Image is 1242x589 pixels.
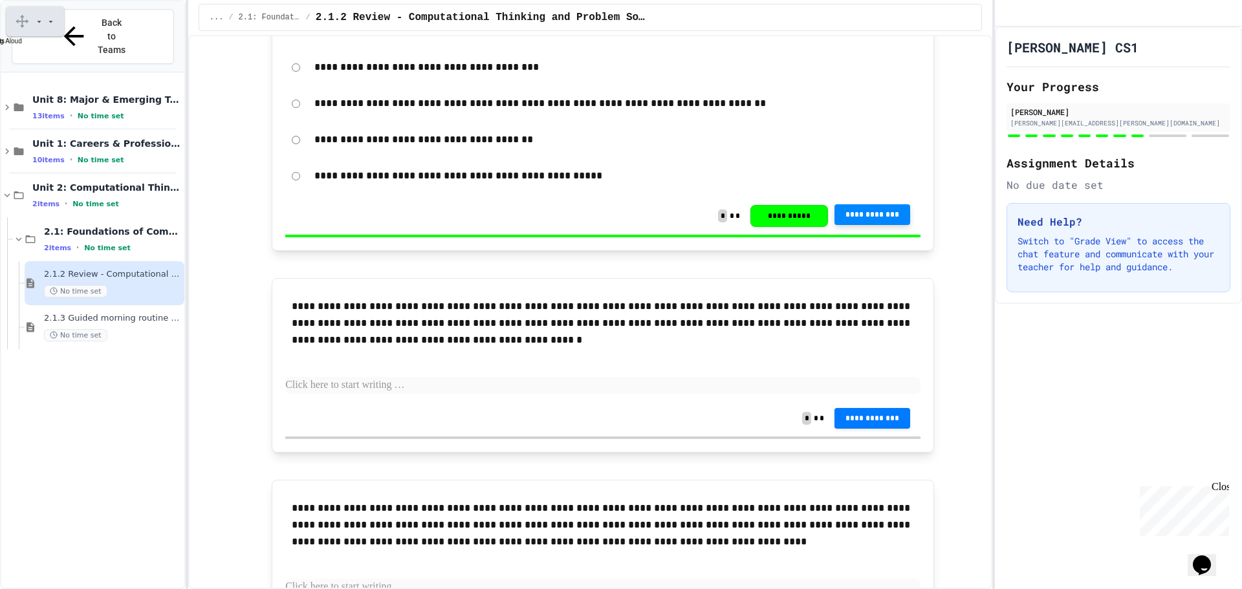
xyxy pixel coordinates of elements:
[46,17,56,25] gw-toolbardropdownbutton: Talk&Type
[84,244,131,252] span: No time set
[316,10,647,25] span: 2.1.2 Review - Computational Thinking and Problem Solving
[32,200,60,208] span: 2 items
[210,12,224,23] span: ...
[1018,214,1219,230] h3: Need Help?
[44,285,107,297] span: No time set
[32,182,182,193] span: Unit 2: Computational Thinking & Problem-Solving
[1018,235,1219,273] p: Switch to "Grade View" to access the chat feature and communicate with your teacher for help and ...
[44,269,182,280] span: 2.1.2 Review - Computational Thinking and Problem Solving
[32,94,182,105] span: Unit 8: Major & Emerging Technologies
[72,200,119,208] span: No time set
[44,313,182,324] span: 2.1.3 Guided morning routine flowchart
[1135,481,1229,536] iframe: chat widget
[76,242,79,253] span: •
[65,198,67,209] span: •
[44,244,71,252] span: 2 items
[44,329,107,341] span: No time set
[44,226,182,237] span: 2.1: Foundations of Computational Thinking
[5,5,89,82] div: Chat with us now!Close
[239,12,301,23] span: 2.1: Foundations of Computational Thinking
[78,112,124,120] span: No time set
[32,112,65,120] span: 13 items
[1007,78,1230,96] h2: Your Progress
[96,16,127,57] span: Back to Teams
[1010,118,1226,128] div: [PERSON_NAME][EMAIL_ADDRESS][PERSON_NAME][DOMAIN_NAME]
[1188,537,1229,576] iframe: chat widget
[70,155,72,165] span: •
[1007,177,1230,193] div: No due date set
[1007,38,1138,56] h1: [PERSON_NAME] CS1
[32,138,182,149] span: Unit 1: Careers & Professionalism
[70,111,72,121] span: •
[32,156,65,164] span: 10 items
[12,9,174,64] button: Back to Teams
[228,12,233,23] span: /
[1010,106,1226,118] div: [PERSON_NAME]
[1007,154,1230,172] h2: Assignment Details
[306,12,310,23] span: /
[78,156,124,164] span: No time set
[34,17,46,25] gw-toolbardropdownbutton: Prediction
